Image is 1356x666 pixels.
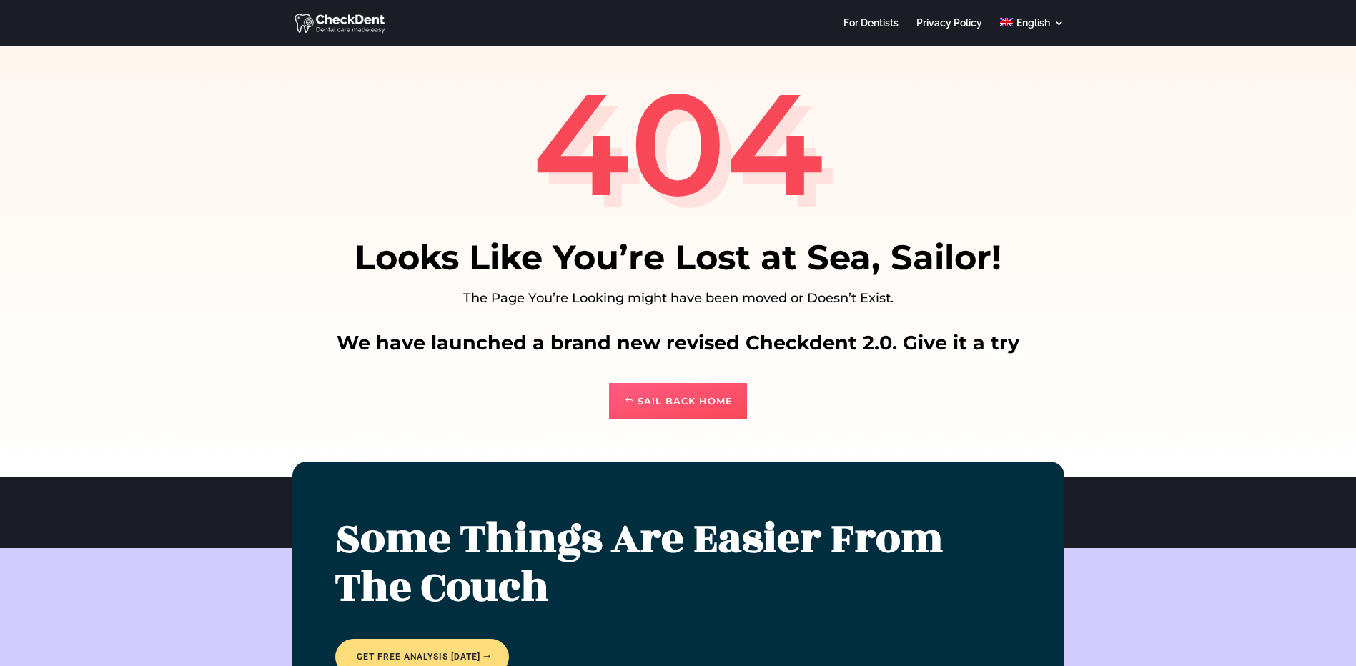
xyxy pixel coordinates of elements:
a: For Dentists [843,18,899,46]
a: English [1000,18,1064,46]
span: Some Things Are Easier From The Couch [335,507,944,619]
img: CheckDent [295,11,387,34]
span: English [1016,17,1050,29]
a: Privacy Policy [916,18,982,46]
h1: Looks Like You’re Lost at Sea, Sailor! [292,235,1064,287]
h1: 404 [292,65,1064,229]
p: The Page You’re Looking might have been moved or Doesn’t Exist. [292,287,1064,309]
h2: We have launched a brand new revised Checkdent 2.0. Give it a try [292,332,1064,362]
a: Sail Back Home [609,383,747,419]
